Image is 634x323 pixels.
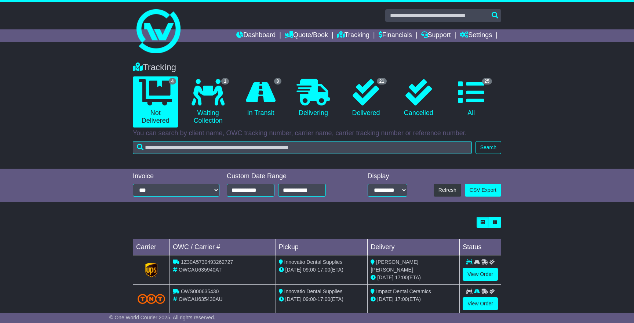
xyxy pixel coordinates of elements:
[371,295,456,303] div: (ETA)
[133,76,178,128] a: 4 Not Delivered
[303,267,316,273] span: 09:00
[138,294,165,304] img: TNT_Domestic.png
[475,141,501,154] button: Search
[221,78,229,85] span: 1
[368,239,460,255] td: Delivery
[133,129,501,137] p: You can search by client name, OWC tracking number, carrier name, carrier tracking number or refe...
[482,78,492,85] span: 25
[109,315,215,320] span: © One World Courier 2025. All rights reserved.
[396,76,441,120] a: Cancelled
[371,274,456,281] div: (ETA)
[238,76,283,120] a: 3 In Transit
[236,29,276,42] a: Dashboard
[129,62,505,73] div: Tracking
[395,274,408,280] span: 17:00
[460,29,492,42] a: Settings
[179,267,222,273] span: OWCAU635940AT
[185,76,230,128] a: 1 Waiting Collection
[317,267,330,273] span: 17:00
[285,296,302,302] span: [DATE]
[434,184,461,197] button: Refresh
[291,76,336,120] a: Delivering
[449,76,494,120] a: 25 All
[170,239,276,255] td: OWC / Carrier #
[337,29,369,42] a: Tracking
[463,268,498,281] a: View Order
[379,29,412,42] a: Financials
[276,239,368,255] td: Pickup
[279,295,365,303] div: - (ETA)
[133,172,219,180] div: Invoice
[421,29,451,42] a: Support
[368,172,407,180] div: Display
[279,266,365,274] div: - (ETA)
[181,259,233,265] span: 1Z30A5730493262727
[463,297,498,310] a: View Order
[284,288,343,294] span: Innovatio Dental Supplies
[285,267,302,273] span: [DATE]
[145,263,158,277] img: GetCarrierServiceLogo
[343,76,389,120] a: 21 Delivered
[285,29,328,42] a: Quote/Book
[377,274,393,280] span: [DATE]
[179,296,223,302] span: OWCAU635430AU
[317,296,330,302] span: 17:00
[371,259,418,273] span: [PERSON_NAME] [PERSON_NAME]
[377,78,387,85] span: 21
[284,259,343,265] span: Innovatio Dental Supplies
[169,78,176,85] span: 4
[274,78,282,85] span: 3
[133,239,170,255] td: Carrier
[377,296,393,302] span: [DATE]
[303,296,316,302] span: 09:00
[465,184,501,197] a: CSV Export
[460,239,501,255] td: Status
[395,296,408,302] span: 17:00
[376,288,431,294] span: Impact Dental Ceramics
[227,172,345,180] div: Custom Date Range
[181,288,219,294] span: OWS000635430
